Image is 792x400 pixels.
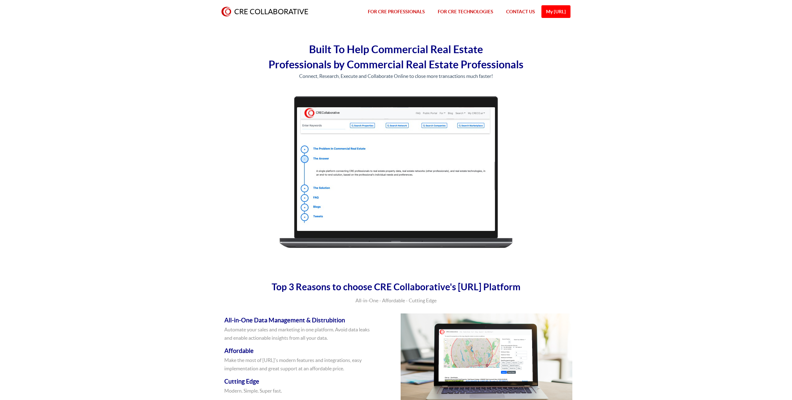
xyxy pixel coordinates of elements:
[224,347,254,354] span: Affordable
[224,356,372,373] p: Make the most of [URL]'s modern features and integrations, easy implementation and great support ...
[220,72,572,81] p: Connect, Research, Execute and Collaborate Online to close more transactions much faster!
[269,58,523,70] strong: Professionals by Commercial Real Estate Professionals
[220,297,572,304] p: All-in-One - Affordable - Cutting Edge
[541,5,570,18] a: My [URL]
[224,387,372,395] p: Modern. Simple. Super fast.
[224,378,259,385] span: Cutting Edge
[272,282,520,292] span: Top 3 Reasons to choose CRE Collaborative's [URL] Platform
[224,326,372,343] p: Automate your sales and marketing in one platform. Avoid data leaks and enable actionable insight...
[224,317,345,324] span: All-in-One Data Management & Distrubition
[309,43,483,55] strong: Built To Help Commercial Real Estate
